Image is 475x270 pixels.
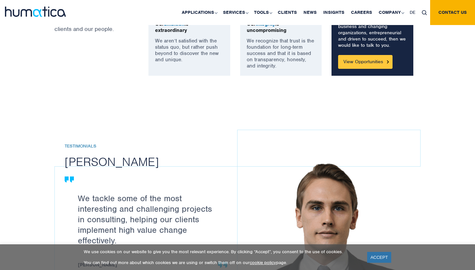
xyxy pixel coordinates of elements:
[338,17,407,48] p: If you are passionate about business and changing organizations, entrepreneurial and driven to su...
[155,21,224,34] p: Our is extraordinary
[422,10,427,15] img: search_icon
[84,249,359,255] p: We use cookies on our website to give you the most relevant experience. By clicking “Accept”, you...
[367,252,391,263] a: ACCEPT
[65,144,247,149] h6: Testimonials
[247,21,315,34] p: Our is uncompromising
[155,38,224,63] p: We aren’t satisfied with the status quo, but rather push beyond to discover the new and unique.
[65,154,247,169] h2: [PERSON_NAME]
[84,260,359,265] p: You can find out more about which cookies we are using or switch them off on our page.
[338,55,393,69] a: View Opportunities
[5,7,66,17] img: logo
[250,260,276,265] a: cookie policy
[78,193,221,246] p: We tackle some of the most interesting and challenging projects in consulting, helping our client...
[247,38,315,69] p: We recognize that trust is the foundation for long-term success and that it is based on transpare...
[387,60,389,63] img: Button
[410,10,415,15] span: DE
